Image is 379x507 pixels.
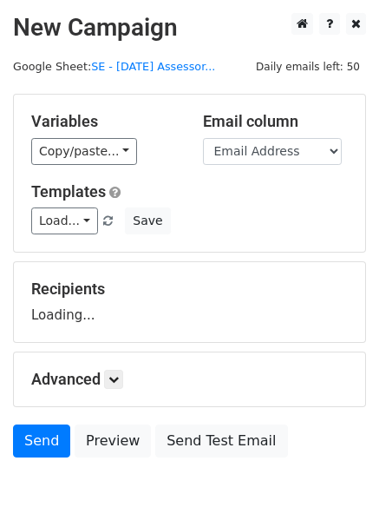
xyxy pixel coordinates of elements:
a: Daily emails left: 50 [250,60,366,73]
span: Daily emails left: 50 [250,57,366,76]
h5: Recipients [31,280,348,299]
a: Send Test Email [155,425,287,458]
h5: Advanced [31,370,348,389]
h2: New Campaign [13,13,366,43]
small: Google Sheet: [13,60,215,73]
a: Templates [31,182,106,201]
a: Load... [31,207,98,234]
div: Loading... [31,280,348,325]
a: Copy/paste... [31,138,137,165]
a: SE - [DATE] Assessor... [91,60,215,73]
h5: Variables [31,112,177,131]
h5: Email column [203,112,349,131]
button: Save [125,207,170,234]
a: Send [13,425,70,458]
a: Preview [75,425,151,458]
